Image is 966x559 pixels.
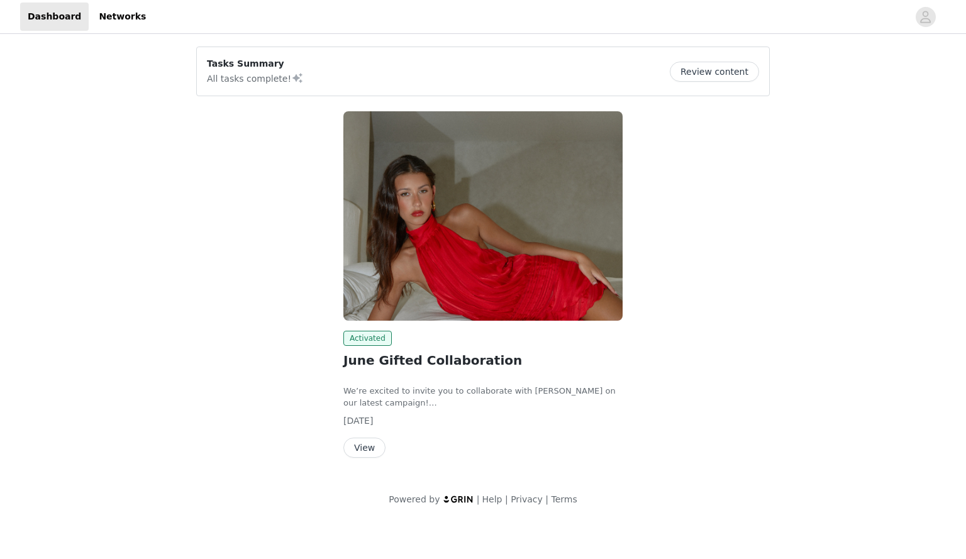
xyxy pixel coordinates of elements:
[207,57,304,70] p: Tasks Summary
[20,3,89,31] a: Dashboard
[389,494,440,504] span: Powered by
[477,494,480,504] span: |
[343,443,386,453] a: View
[551,494,577,504] a: Terms
[482,494,502,504] a: Help
[91,3,153,31] a: Networks
[443,495,474,503] img: logo
[511,494,543,504] a: Privacy
[343,438,386,458] button: View
[343,111,623,321] img: Peppermayo USA
[343,351,623,370] h2: June Gifted Collaboration
[343,385,623,409] p: We’re excited to invite you to collaborate with [PERSON_NAME] on our latest campaign!
[505,494,508,504] span: |
[545,494,548,504] span: |
[670,62,759,82] button: Review content
[919,7,931,27] div: avatar
[207,70,304,86] p: All tasks complete!
[343,331,392,346] span: Activated
[343,416,373,426] span: [DATE]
